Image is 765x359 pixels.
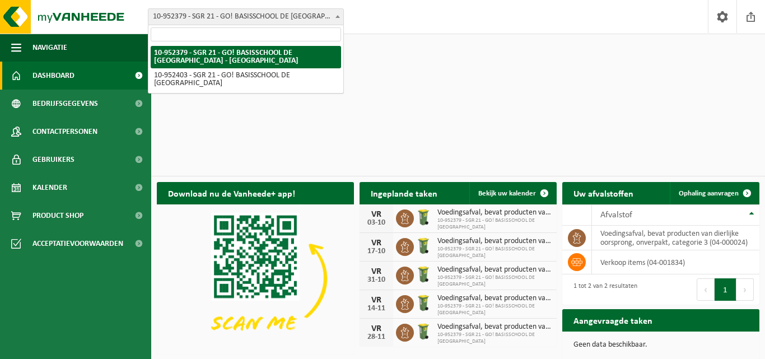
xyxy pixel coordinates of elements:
[437,217,551,231] span: 10-952379 - SGR 21 - GO! BASISSCHOOL DE [GEOGRAPHIC_DATA]
[437,246,551,259] span: 10-952379 - SGR 21 - GO! BASISSCHOOL DE [GEOGRAPHIC_DATA]
[437,332,551,345] span: 10-952379 - SGR 21 - GO! BASISSCHOOL DE [GEOGRAPHIC_DATA]
[592,250,759,274] td: verkoop items (04-001834)
[437,265,551,274] span: Voedingsafval, bevat producten van dierlijke oorsprong, onverpakt, categorie 3
[592,226,759,250] td: voedingsafval, bevat producten van dierlijke oorsprong, onverpakt, categorie 3 (04-000024)
[157,182,306,204] h2: Download nu de Vanheede+ app!
[32,90,98,118] span: Bedrijfsgegevens
[365,296,388,305] div: VR
[715,278,736,301] button: 1
[365,305,388,313] div: 14-11
[365,333,388,341] div: 28-11
[32,34,67,62] span: Navigatie
[32,62,74,90] span: Dashboard
[365,324,388,333] div: VR
[414,236,433,255] img: WB-0140-HPE-GN-50
[697,278,715,301] button: Previous
[32,230,123,258] span: Acceptatievoorwaarden
[360,182,449,204] h2: Ingeplande taken
[478,190,536,197] span: Bekijk uw kalender
[670,182,758,204] a: Ophaling aanvragen
[414,322,433,341] img: WB-0140-HPE-GN-50
[365,276,388,284] div: 31-10
[414,293,433,313] img: WB-0140-HPE-GN-50
[148,8,344,25] span: 10-952379 - SGR 21 - GO! BASISSCHOOL DE WERELDBRUG - OUDENAARDE
[573,341,748,349] p: Geen data beschikbaar.
[469,182,556,204] a: Bekijk uw kalender
[32,146,74,174] span: Gebruikers
[414,265,433,284] img: WB-0140-HPE-GN-50
[562,182,645,204] h2: Uw afvalstoffen
[365,219,388,227] div: 03-10
[437,208,551,217] span: Voedingsafval, bevat producten van dierlijke oorsprong, onverpakt, categorie 3
[365,248,388,255] div: 17-10
[679,190,739,197] span: Ophaling aanvragen
[365,210,388,219] div: VR
[32,202,83,230] span: Product Shop
[437,294,551,303] span: Voedingsafval, bevat producten van dierlijke oorsprong, onverpakt, categorie 3
[151,46,341,68] li: 10-952379 - SGR 21 - GO! BASISSCHOOL DE [GEOGRAPHIC_DATA] - [GEOGRAPHIC_DATA]
[414,208,433,227] img: WB-0140-HPE-GN-50
[148,9,343,25] span: 10-952379 - SGR 21 - GO! BASISSCHOOL DE WERELDBRUG - OUDENAARDE
[437,274,551,288] span: 10-952379 - SGR 21 - GO! BASISSCHOOL DE [GEOGRAPHIC_DATA]
[365,239,388,248] div: VR
[562,309,664,331] h2: Aangevraagde taken
[32,174,67,202] span: Kalender
[157,204,354,352] img: Download de VHEPlus App
[568,277,637,302] div: 1 tot 2 van 2 resultaten
[151,68,341,91] li: 10-952403 - SGR 21 - GO! BASISSCHOOL DE [GEOGRAPHIC_DATA]
[437,323,551,332] span: Voedingsafval, bevat producten van dierlijke oorsprong, onverpakt, categorie 3
[437,237,551,246] span: Voedingsafval, bevat producten van dierlijke oorsprong, onverpakt, categorie 3
[600,211,632,220] span: Afvalstof
[32,118,97,146] span: Contactpersonen
[736,278,754,301] button: Next
[437,303,551,316] span: 10-952379 - SGR 21 - GO! BASISSCHOOL DE [GEOGRAPHIC_DATA]
[365,267,388,276] div: VR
